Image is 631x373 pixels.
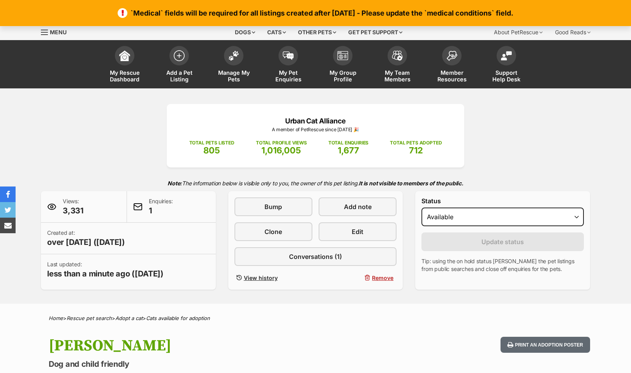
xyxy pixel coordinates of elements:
span: My Rescue Dashboard [107,69,142,83]
p: Tip: using the on hold status [PERSON_NAME] the pet listings from public searches and close off e... [421,257,584,273]
a: View history [234,272,312,283]
a: Support Help Desk [479,42,534,88]
span: 712 [409,145,423,155]
img: member-resources-icon-8e73f808a243e03378d46382f2149f9095a855e16c252ad45f914b54edf8863c.svg [446,51,457,61]
h1: [PERSON_NAME] [49,337,378,355]
span: Update status [481,237,524,246]
span: Menu [50,29,67,35]
p: TOTAL PETS ADOPTED [390,139,442,146]
strong: It is not visible to members of the public. [359,180,464,186]
a: Home [49,315,63,321]
a: Add note [319,197,397,216]
a: Rescue pet search [67,315,112,321]
div: Dogs [229,25,261,40]
p: TOTAL ENQUIRIES [328,139,368,146]
span: My Group Profile [325,69,360,83]
a: Manage My Pets [206,42,261,88]
span: 1,016,005 [261,145,301,155]
a: My Rescue Dashboard [97,42,152,88]
p: Created at: [47,229,125,248]
img: manage-my-pets-icon-02211641906a0b7f246fdf0571729dbe1e7629f14944591b6c1af311fb30b64b.svg [228,51,239,61]
a: My Group Profile [315,42,370,88]
span: Clone [264,227,282,236]
img: group-profile-icon-3fa3cf56718a62981997c0bc7e787c4b2cf8bcc04b72c1350f741eb67cf2f40e.svg [337,51,348,60]
p: Enquiries: [149,197,173,216]
p: Dog and child friendly [49,359,378,369]
img: add-pet-listing-icon-0afa8454b4691262ce3f59096e99ab1cd57d4a30225e0717b998d2c9b9846f56.svg [174,50,185,61]
div: Get pet support [343,25,408,40]
img: pet-enquiries-icon-7e3ad2cf08bfb03b45e93fb7055b45f3efa6380592205ae92323e6603595dc1f.svg [283,51,294,60]
span: 1,677 [338,145,359,155]
img: dashboard-icon-eb2f2d2d3e046f16d808141f083e7271f6b2e854fb5c12c21221c1fb7104beca.svg [119,50,130,61]
div: About PetRescue [488,25,548,40]
a: Member Resources [425,42,479,88]
span: Conversations (1) [289,252,342,261]
span: My Team Members [380,69,415,83]
strong: Note: [167,180,182,186]
span: 1 [149,205,173,216]
a: Edit [319,222,397,241]
span: 3,331 [63,205,84,216]
p: TOTAL PETS LISTED [189,139,234,146]
span: Add a Pet Listing [162,69,197,83]
p: A member of PetRescue since [DATE] 🎉 [178,126,453,133]
button: Print an adoption poster [501,337,590,353]
img: team-members-icon-5396bd8760b3fe7c0b43da4ab00e1e3bb1a5d9ba89233759b79545d2d3fc5d0d.svg [392,51,403,61]
span: View history [244,274,278,282]
span: 805 [203,145,220,155]
a: Cats available for adoption [146,315,210,321]
span: Member Resources [434,69,469,83]
div: Good Reads [550,25,596,40]
button: Remove [319,272,397,283]
a: Conversations (1) [234,247,397,266]
p: `Medical` fields will be required for all listings created after [DATE] - Please update the `medi... [8,8,623,18]
span: Add note [344,202,372,211]
span: Bump [264,202,282,211]
p: Last updated: [47,260,164,279]
p: Urban Cat Alliance [178,116,453,126]
div: Other pets [293,25,342,40]
span: My Pet Enquiries [271,69,306,83]
span: Support Help Desk [489,69,524,83]
a: My Pet Enquiries [261,42,315,88]
p: TOTAL PROFILE VIEWS [256,139,307,146]
a: My Team Members [370,42,425,88]
a: Adopt a cat [115,315,143,321]
button: Update status [421,232,584,251]
img: help-desk-icon-fdf02630f3aa405de69fd3d07c3f3aa587a6932b1a1747fa1d2bba05be0121f9.svg [501,51,512,60]
a: Bump [234,197,312,216]
p: Views: [63,197,84,216]
span: Manage My Pets [216,69,251,83]
label: Status [421,197,584,204]
a: Menu [41,25,72,39]
div: > > > [29,315,602,321]
span: over [DATE] ([DATE]) [47,237,125,248]
span: Remove [372,274,393,282]
span: less than a minute ago ([DATE]) [47,268,164,279]
a: Clone [234,222,312,241]
a: Add a Pet Listing [152,42,206,88]
div: Cats [262,25,291,40]
p: The information below is visible only to you, the owner of this pet listing. [41,175,590,191]
span: Edit [352,227,363,236]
